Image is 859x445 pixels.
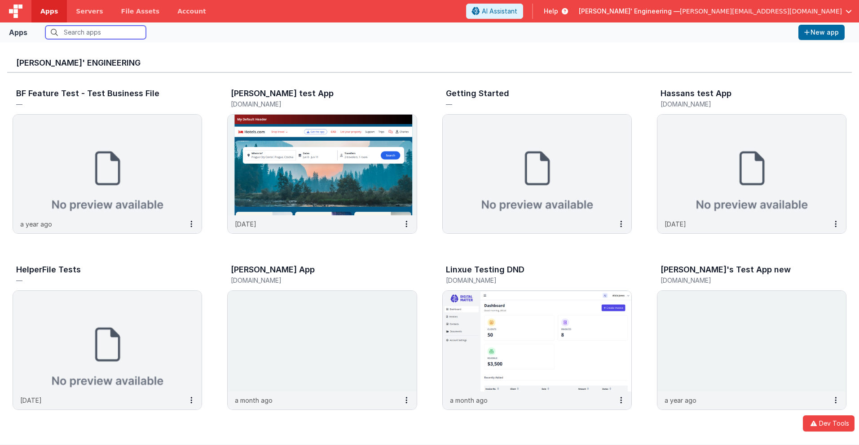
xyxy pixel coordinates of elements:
p: a month ago [235,396,273,405]
h5: — [446,101,609,107]
h5: [DOMAIN_NAME] [231,277,394,284]
button: New app [798,25,845,40]
h3: Linxue Testing DND [446,265,524,274]
h3: [PERSON_NAME]'s Test App new [661,265,791,274]
span: Apps [40,7,58,16]
span: [PERSON_NAME]' Engineering — [579,7,680,16]
span: [PERSON_NAME][EMAIL_ADDRESS][DOMAIN_NAME] [680,7,842,16]
h3: [PERSON_NAME] App [231,265,315,274]
p: [DATE] [20,396,42,405]
p: a month ago [450,396,488,405]
h5: — [16,277,180,284]
span: Help [544,7,558,16]
p: a year ago [665,396,696,405]
button: [PERSON_NAME]' Engineering — [PERSON_NAME][EMAIL_ADDRESS][DOMAIN_NAME] [579,7,852,16]
h3: Getting Started [446,89,509,98]
button: AI Assistant [466,4,523,19]
h5: [DOMAIN_NAME] [661,101,824,107]
h5: [DOMAIN_NAME] [446,277,609,284]
h3: HelperFile Tests [16,265,81,274]
h5: [DOMAIN_NAME] [661,277,824,284]
h5: [DOMAIN_NAME] [231,101,394,107]
input: Search apps [45,26,146,39]
span: AI Assistant [482,7,517,16]
p: [DATE] [235,219,256,229]
button: Dev Tools [803,415,855,432]
h3: [PERSON_NAME]' Engineering [16,58,843,67]
h3: [PERSON_NAME] test App [231,89,334,98]
div: Apps [9,27,27,38]
p: [DATE] [665,219,686,229]
h3: Hassans test App [661,89,731,98]
p: a year ago [20,219,52,229]
h3: BF Feature Test - Test Business File [16,89,159,98]
h5: — [16,101,180,107]
span: File Assets [121,7,160,16]
span: Servers [76,7,103,16]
